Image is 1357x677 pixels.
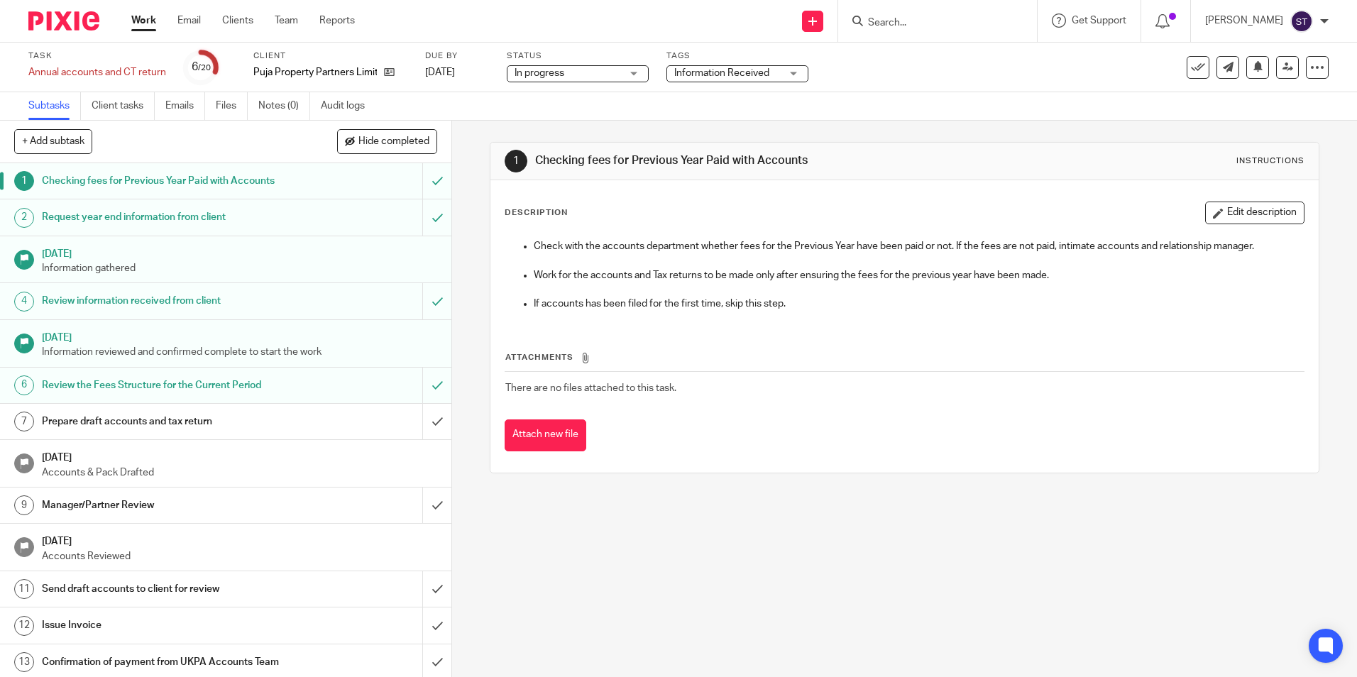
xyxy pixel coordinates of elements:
[1236,155,1304,167] div: Instructions
[258,92,310,120] a: Notes (0)
[92,92,155,120] a: Client tasks
[28,11,99,31] img: Pixie
[253,50,407,62] label: Client
[358,136,429,148] span: Hide completed
[14,129,92,153] button: + Add subtask
[1072,16,1126,26] span: Get Support
[42,411,286,432] h1: Prepare draft accounts and tax return
[14,292,34,312] div: 4
[42,615,286,636] h1: Issue Invoice
[14,375,34,395] div: 6
[505,353,573,361] span: Attachments
[674,68,769,78] span: Information Received
[505,419,586,451] button: Attach new file
[505,383,676,393] span: There are no files attached to this task.
[42,447,438,465] h1: [DATE]
[42,261,438,275] p: Information gathered
[131,13,156,28] a: Work
[515,68,564,78] span: In progress
[177,13,201,28] a: Email
[535,153,935,168] h1: Checking fees for Previous Year Paid with Accounts
[321,92,375,120] a: Audit logs
[1205,13,1283,28] p: [PERSON_NAME]
[28,92,81,120] a: Subtasks
[28,65,166,79] div: Annual accounts and CT return
[42,495,286,516] h1: Manager/Partner Review
[14,495,34,515] div: 9
[198,64,211,72] small: /20
[534,268,1303,282] p: Work for the accounts and Tax returns to be made only after ensuring the fees for the previous ye...
[14,171,34,191] div: 1
[867,17,994,30] input: Search
[14,616,34,636] div: 12
[42,651,286,673] h1: Confirmation of payment from UKPA Accounts Team
[192,59,211,75] div: 6
[425,50,489,62] label: Due by
[42,290,286,312] h1: Review information received from client
[216,92,248,120] a: Files
[42,327,438,345] h1: [DATE]
[42,466,438,480] p: Accounts & Pack Drafted
[505,150,527,172] div: 1
[42,170,286,192] h1: Checking fees for Previous Year Paid with Accounts
[666,50,808,62] label: Tags
[42,243,438,261] h1: [DATE]
[42,531,438,549] h1: [DATE]
[275,13,298,28] a: Team
[425,67,455,77] span: [DATE]
[222,13,253,28] a: Clients
[14,208,34,228] div: 2
[534,239,1303,253] p: Check with the accounts department whether fees for the Previous Year have been paid or not. If t...
[14,579,34,599] div: 11
[42,345,438,359] p: Information reviewed and confirmed complete to start the work
[42,375,286,396] h1: Review the Fees Structure for the Current Period
[534,297,1303,311] p: If accounts has been filed for the first time, skip this step.
[505,207,568,219] p: Description
[42,207,286,228] h1: Request year end information from client
[1290,10,1313,33] img: svg%3E
[1205,202,1304,224] button: Edit description
[319,13,355,28] a: Reports
[507,50,649,62] label: Status
[14,412,34,431] div: 7
[14,652,34,672] div: 13
[28,50,166,62] label: Task
[42,549,438,563] p: Accounts Reviewed
[253,65,377,79] p: Puja Property Partners Limited
[165,92,205,120] a: Emails
[337,129,437,153] button: Hide completed
[42,578,286,600] h1: Send draft accounts to client for review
